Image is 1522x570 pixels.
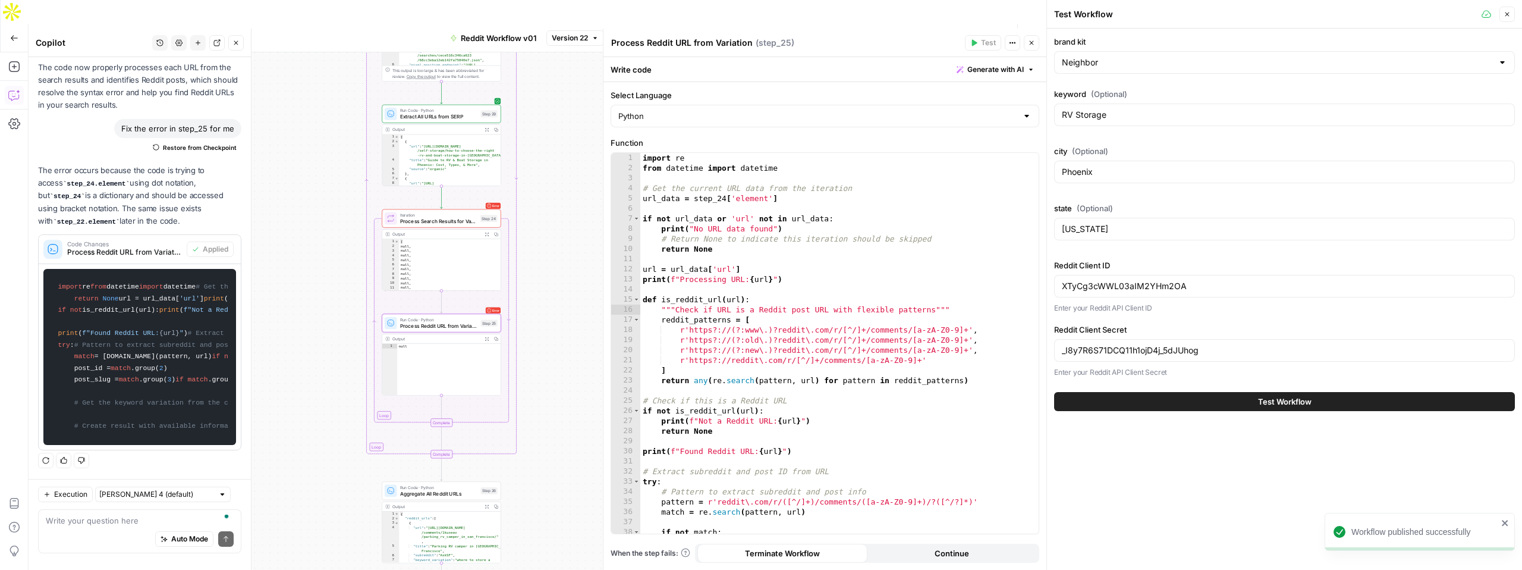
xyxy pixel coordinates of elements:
[382,418,501,427] div: Complete
[407,74,436,79] span: Copy the output
[867,544,1037,563] button: Continue
[224,353,236,360] span: not
[38,61,241,112] p: The code now properly processes each URL from the search results and identifies Reddit posts, whi...
[546,30,604,46] button: Version 22
[611,365,640,375] div: 22
[382,244,399,249] div: 2
[430,450,452,458] div: Complete
[111,365,131,372] span: match
[611,456,640,466] div: 31
[400,490,478,497] span: Aggregate All Reddit URLs
[51,275,228,439] code: re datetime datetime url_data = step_24[ ] url_data url_data: ( ) url = url_data[ ] ( ) ( ): redd...
[395,134,399,139] span: Toggle code folding, rows 1 through 72
[611,214,640,224] div: 7
[382,314,501,395] div: ErrorRun Code · PythonProcess Reddit URL from VariationStep 25Outputnull
[188,376,208,383] span: match
[159,330,180,337] span: {url}
[611,345,640,355] div: 20
[611,224,640,234] div: 8
[382,258,399,262] div: 5
[382,105,501,186] div: Run Code · PythonExtract All URLs from SERPStep 29Output[ { "url":"[URL][DOMAIN_NAME] /self-stora...
[441,291,443,313] g: Edge from step_24 to step_25
[611,507,640,517] div: 36
[611,315,640,325] div: 17
[461,32,537,44] span: Reddit Workflow v01
[633,315,640,325] span: Toggle code folding, rows 17 through 22
[74,342,253,349] span: # Pattern to extract subreddit and post info
[382,158,399,167] div: 4
[952,62,1039,77] button: Generate with AI
[382,253,399,258] div: 4
[46,515,234,527] textarea: To enrich screen reader interactions, please activate Accessibility in Grammarly extension settings
[148,140,241,155] button: Restore from Checkpoint
[70,306,82,314] span: not
[382,176,399,181] div: 7
[611,153,640,163] div: 1
[611,325,640,335] div: 18
[58,330,78,337] span: print
[382,512,399,516] div: 1
[382,134,399,139] div: 1
[67,247,182,258] span: Process Reddit URL from Variation (step_25)
[400,107,478,113] span: Run Code · Python
[480,215,498,222] div: Step 24
[382,249,399,253] div: 3
[180,295,200,302] span: 'url'
[611,37,753,49] textarea: Process Reddit URL from Variation
[935,547,969,559] span: Continue
[611,396,640,406] div: 25
[155,531,213,547] button: Auto Mode
[611,406,640,416] div: 26
[633,527,640,537] span: Toggle code folding, rows 38 through 40
[382,262,399,267] div: 6
[492,306,499,315] span: Error
[392,231,480,237] div: Output
[633,477,640,487] span: Toggle code folding, rows 33 through 61
[611,183,640,193] div: 4
[382,281,399,286] div: 10
[611,305,640,315] div: 16
[171,534,208,544] span: Auto Mode
[611,163,640,173] div: 2
[382,239,399,244] div: 1
[395,521,399,525] span: Toggle code folding, rows 3 through 9
[163,143,237,152] span: Restore from Checkpoint
[203,244,228,255] span: Applied
[756,37,794,49] span: ( step_25 )
[1062,280,1507,292] input: abc123...
[1054,36,1515,48] label: brand kit
[611,264,640,274] div: 12
[49,193,84,200] code: step_24
[382,139,399,144] div: 2
[400,112,478,120] span: Extract All URLs from SERP
[228,295,322,302] span: f"Processing URL: "
[58,342,70,349] span: try
[400,484,478,490] span: Run Code · Python
[400,212,477,218] span: Iteration
[1054,202,1515,214] label: state
[441,459,443,481] g: Edge from step_22-iteration-end to step_26
[1351,526,1498,538] div: Workflow published successfully
[74,353,95,360] span: match
[382,450,501,458] div: Complete
[1062,344,1507,356] input: xyz789...
[633,214,640,224] span: Toggle code folding, rows 7 through 10
[58,306,66,314] span: if
[90,283,106,290] span: from
[74,422,244,430] span: # Create result with available information
[382,209,501,291] div: LoopErrorIterationProcess Search Results for VariationStep 24Output[null,null,null,null,null,null...
[400,322,478,330] span: Process Reddit URL from Variation
[492,201,499,211] span: Error
[54,489,87,500] span: Execution
[967,64,1024,75] span: Generate with AI
[1091,88,1127,100] span: (Optional)
[1054,302,1515,314] p: Enter your Reddit API Client ID
[1062,57,1493,68] input: Neighbor
[611,426,640,436] div: 28
[175,376,184,383] span: if
[395,139,399,144] span: Toggle code folding, rows 2 through 6
[382,525,399,544] div: 4
[611,436,640,446] div: 29
[395,176,399,181] span: Toggle code folding, rows 7 through 11
[139,283,163,290] span: import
